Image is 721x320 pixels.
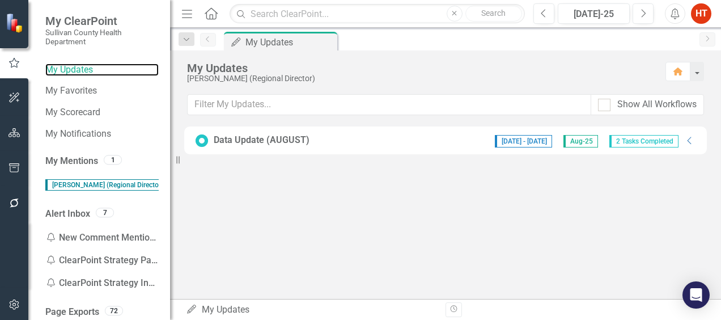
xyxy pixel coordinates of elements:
a: Alert Inbox [45,208,90,221]
div: My Updates [186,304,437,317]
div: My Updates [187,62,654,74]
div: 1 [104,155,122,165]
a: My Notifications [45,128,159,141]
div: [PERSON_NAME] (Regional Director) [187,74,654,83]
a: Page Exports [45,306,99,319]
span: 2 Tasks Completed [609,135,678,148]
button: Search [465,6,522,22]
div: ClearPoint Strategy Invalid Login [45,272,159,294]
span: [DATE] - [DATE] [495,135,552,148]
a: My Updates [45,64,159,77]
div: Show All Workflows [617,98,697,111]
input: Search ClearPoint... [230,4,525,24]
div: New Comment Mention: Total Encounters [45,226,159,249]
a: My Mentions [45,155,98,168]
div: [DATE]-25 [562,7,626,21]
span: Search [481,9,506,18]
div: ClearPoint Strategy Password Reset [45,249,159,272]
div: Data Update (AUGUST) [214,134,309,147]
div: 72 [105,306,123,315]
a: My Favorites [45,85,159,98]
button: HT [691,3,711,24]
div: My Updates [245,35,334,49]
button: [DATE]-25 [558,3,630,24]
span: fixed :) [45,179,197,190]
input: Filter My Updates... [187,94,591,115]
span: Aug-25 [563,135,598,148]
img: ClearPoint Strategy [6,13,26,33]
div: Open Intercom Messenger [682,281,710,309]
small: Sullivan County Health Department [45,28,159,47]
span: My ClearPoint [45,14,159,28]
a: My Scorecard [45,106,159,119]
div: 7 [96,208,114,217]
span: [PERSON_NAME] (Regional Director) [45,179,168,191]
